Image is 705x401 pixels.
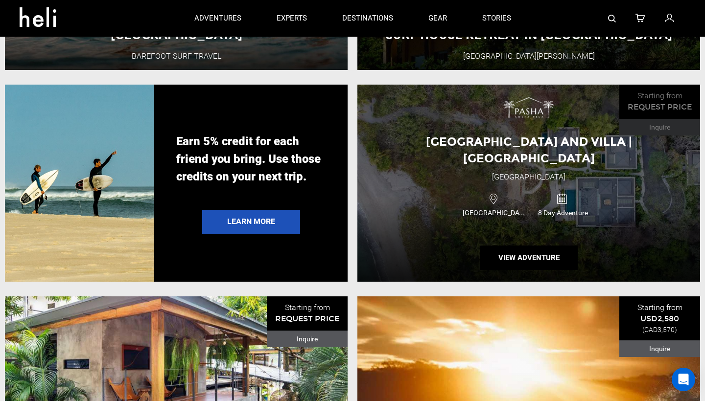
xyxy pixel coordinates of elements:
p: Earn 5% credit for each friend you bring. Use those credits on your next trip. [176,133,326,185]
span: [GEOGRAPHIC_DATA] and Villa | [GEOGRAPHIC_DATA] [426,134,632,165]
span: [GEOGRAPHIC_DATA] [460,208,529,218]
button: View Adventure [480,245,578,270]
img: images [493,89,565,129]
a: Learn More [202,210,300,234]
img: search-bar-icon.svg [608,15,616,22]
p: adventures [194,13,241,23]
p: experts [277,13,307,23]
div: Open Intercom Messenger [672,368,695,391]
p: destinations [342,13,393,23]
div: [GEOGRAPHIC_DATA] [492,172,565,183]
span: 8 Day Adventure [529,208,597,218]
